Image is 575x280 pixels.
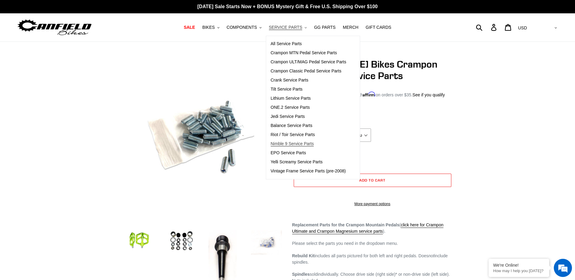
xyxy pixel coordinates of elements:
p: How may I help you today? [493,268,545,273]
a: Riot / Toir Service Parts [266,130,351,139]
input: Search [479,21,495,34]
span: Balance Service Parts [271,123,313,128]
span: Affirm [363,92,376,97]
span: Crampon ULT/MAG Pedal Service Parts [271,59,346,65]
span: We're online! [35,76,84,138]
span: sold [310,272,318,277]
span: Vintage Frame Service Parts (pre-2008) [271,168,346,174]
p: includes all parts pictured for both left and right pedals. Does include spindles. [292,253,453,265]
a: Nimble 9 Service Parts [266,139,351,148]
img: Canfield Bikes [17,18,92,37]
a: Vintage Frame Service Parts (pre-2008) [266,167,351,176]
button: SERVICE PARTS [266,23,310,32]
span: COMPONENTS [227,25,257,30]
span: Crampon MTN Pedal Service Parts [271,50,337,55]
a: Lithium Service Parts [266,94,351,103]
img: Load image into Gallery viewer, Canfield Bikes Crampon MTN Pedal Service Parts [250,229,283,256]
span: MERCH [343,25,358,30]
a: See if you qualify - Learn more about Affirm Financing (opens in modal) [413,92,445,97]
a: Crank Service Parts [266,76,351,85]
p: Pay with on orders over $35. [347,90,445,98]
a: GIFT CARDS [363,23,394,32]
strong: Replacement Parts for the Crampon Mountain Pedals [292,222,399,227]
span: Please select the parts you need in the dropdown menu. [292,241,398,246]
a: MERCH [340,23,361,32]
span: All Service Parts [271,41,302,46]
button: Add to cart [294,174,451,187]
span: Jedi Service Parts [271,114,305,119]
span: Yelli Screamy Service Parts [271,159,323,165]
button: COMPONENTS [224,23,265,32]
em: not [428,253,434,258]
span: ONE.2 Service Parts [271,105,310,110]
p: ( ). [292,222,453,235]
a: Crampon ULT/MAG Pedal Service Parts [266,58,351,67]
a: Crampon Classic Pedal Service Parts [266,67,351,76]
div: Chat with us now [41,34,111,42]
button: BIKES [199,23,222,32]
span: GIFT CARDS [366,25,391,30]
a: Jedi Service Parts [266,112,351,121]
textarea: Type your message and hit 'Enter' [3,165,115,187]
div: Minimize live chat window [99,3,114,18]
span: Crampon Classic Pedal Service Parts [271,68,341,74]
a: All Service Parts [266,39,351,48]
span: Nimble 9 Service Parts [271,141,314,146]
a: SALE [181,23,198,32]
a: More payment options [294,201,451,207]
a: EPO Service Parts [266,148,351,158]
a: Crampon MTN Pedal Service Parts [266,48,351,58]
span: SALE [184,25,195,30]
a: Tilt Service Parts [266,85,351,94]
span: Tilt Service Parts [271,87,303,92]
img: Load image into Gallery viewer, Canfield Bikes Crampon Mountain Rebuild Kit [165,229,198,255]
strong: Spindles [292,272,310,277]
div: We're Online! [493,263,545,268]
div: calculated at checkout. [292,100,453,106]
a: GG PARTS [311,23,339,32]
span: EPO Service Parts [271,150,306,155]
h1: [PERSON_NAME] Bikes Crampon MTN Pedal Service Parts [292,58,453,82]
a: ONE.2 Service Parts [266,103,351,112]
span: Lithium Service Parts [271,96,311,101]
span: GG PARTS [314,25,336,30]
span: Crank Service Parts [271,78,308,83]
span: Add to cart [359,178,386,182]
img: d_696896380_company_1647369064580_696896380 [19,30,35,45]
a: Balance Service Parts [266,121,351,130]
a: click here for Crampon Ultimate and Crampon Magnesium service parts [292,222,443,234]
span: Riot / Toir Service Parts [271,132,315,137]
div: Navigation go back [7,33,16,42]
a: Yelli Screamy Service Parts [266,158,351,167]
img: Load image into Gallery viewer, Canfield Bikes Crampon MTN Pedal Service Parts [122,229,156,252]
span: BIKES [202,25,215,30]
span: SERVICE PARTS [269,25,302,30]
strong: Rebuild Kit [292,253,315,258]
